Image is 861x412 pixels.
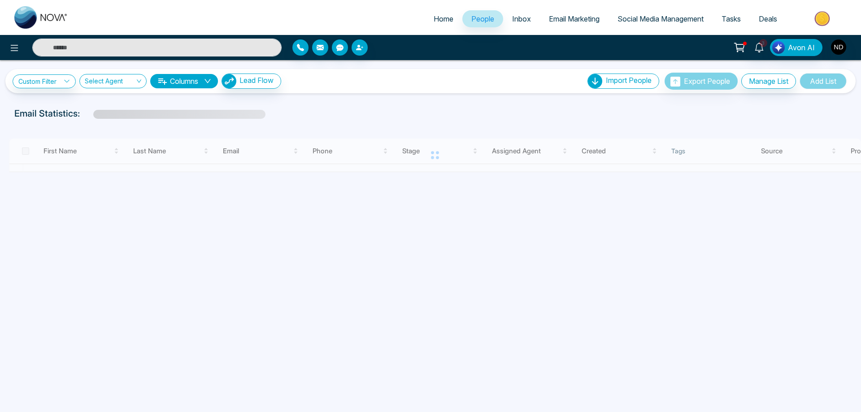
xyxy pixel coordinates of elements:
a: Deals [750,10,786,27]
p: Email Statistics: [14,107,80,120]
span: Export People [684,77,730,86]
img: Lead Flow [772,41,785,54]
span: Deals [759,14,777,23]
img: Lead Flow [222,74,236,88]
a: Social Media Management [609,10,713,27]
a: Email Marketing [540,10,609,27]
a: Inbox [503,10,540,27]
button: Manage List [741,74,796,89]
span: down [204,78,211,85]
a: Home [425,10,462,27]
a: 3 [748,39,770,55]
button: Columnsdown [150,74,218,88]
img: Nova CRM Logo [14,6,68,29]
span: Home [434,14,453,23]
span: People [471,14,494,23]
a: Tasks [713,10,750,27]
span: Inbox [512,14,531,23]
span: Email Marketing [549,14,600,23]
span: Tasks [722,14,741,23]
img: User Avatar [831,39,846,55]
a: Lead FlowLead Flow [218,74,281,89]
a: People [462,10,503,27]
span: 3 [759,39,767,47]
span: Lead Flow [239,76,274,85]
span: Import People [606,76,652,85]
span: Social Media Management [617,14,704,23]
span: Avon AI [788,42,815,53]
button: Export People [665,73,738,90]
button: Avon AI [770,39,822,56]
img: Market-place.gif [791,9,856,29]
button: Lead Flow [222,74,281,89]
a: Custom Filter [13,74,76,88]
